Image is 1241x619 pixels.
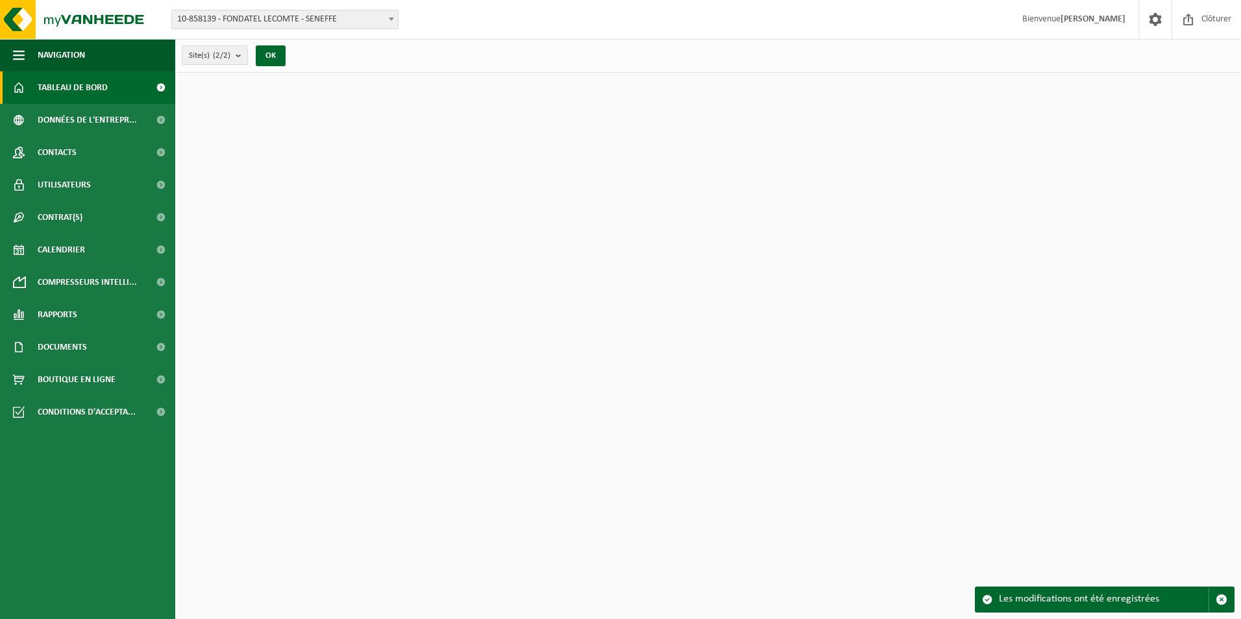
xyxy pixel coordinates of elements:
span: 10-858139 - FONDATEL LECOMTE - SENEFFE [172,10,398,29]
span: Boutique en ligne [38,363,116,396]
strong: [PERSON_NAME] [1061,14,1125,24]
span: Rapports [38,298,77,331]
span: Navigation [38,39,85,71]
button: Site(s)(2/2) [182,45,248,65]
span: Utilisateurs [38,169,91,201]
span: Documents [38,331,87,363]
span: Contrat(s) [38,201,82,234]
span: Conditions d'accepta... [38,396,136,428]
span: Contacts [38,136,77,169]
span: Calendrier [38,234,85,266]
span: Site(s) [189,46,230,66]
count: (2/2) [213,51,230,60]
button: OK [256,45,286,66]
span: 10-858139 - FONDATEL LECOMTE - SENEFFE [171,10,399,29]
span: Tableau de bord [38,71,108,104]
div: Les modifications ont été enregistrées [999,587,1209,612]
span: Données de l'entrepr... [38,104,137,136]
span: Compresseurs intelli... [38,266,137,298]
